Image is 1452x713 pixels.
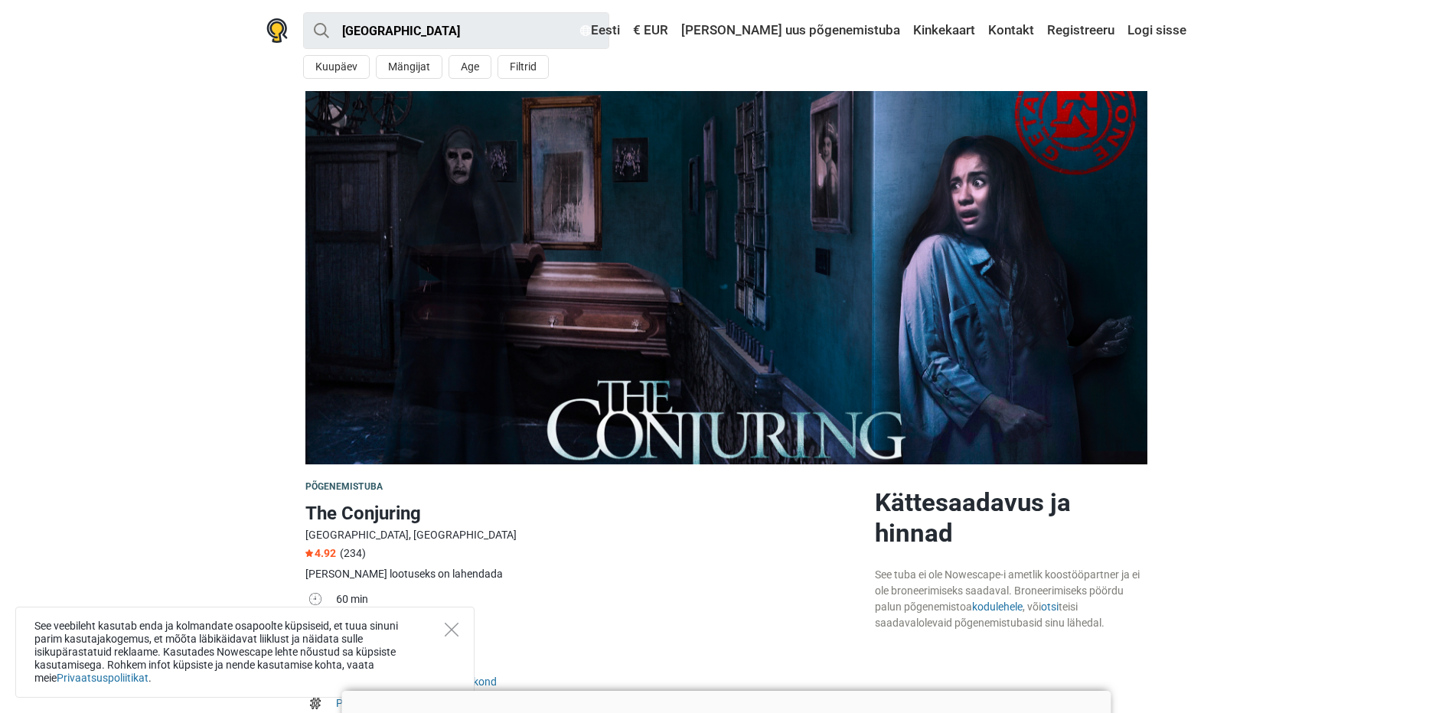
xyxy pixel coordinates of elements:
[580,25,591,36] img: Eesti
[305,91,1147,464] img: The Conjuring photo 1
[875,567,1147,631] div: See tuba ei ole Nowescape-i ametlik koostööpartner ja ei ole broneerimiseks saadaval. Broneerimis...
[336,590,863,612] td: 60 min
[57,672,148,684] a: Privaatsuspoliitikat
[376,55,442,79] button: Mängijat
[875,487,1147,549] h2: Kättesaadavus ja hinnad
[305,547,336,559] span: 4.92
[305,527,863,543] div: [GEOGRAPHIC_DATA], [GEOGRAPHIC_DATA]
[303,55,370,79] button: Kuupäev
[336,697,388,709] a: Pimeduses
[984,17,1038,44] a: Kontakt
[305,566,863,582] div: [PERSON_NAME] lootuseks on lahendada
[340,547,366,559] span: (234)
[336,612,863,634] td: 2 - 7 mängijat
[1041,601,1059,613] a: otsi
[15,607,475,698] div: See veebileht kasutab enda ja kolmandate osapoolte küpsiseid, et tuua sinuni parim kasutajakogemu...
[498,55,549,79] button: Filtrid
[305,481,383,492] span: Põgenemistuba
[445,623,458,636] button: Close
[449,55,491,79] button: Age
[266,18,288,43] img: Nowescape logo
[677,17,904,44] a: [PERSON_NAME] uus põgenemistuba
[1043,17,1118,44] a: Registreeru
[303,12,609,49] input: proovi “Tallinn”
[576,17,624,44] a: Eesti
[336,656,863,694] td: , ,
[305,500,863,527] h1: The Conjuring
[972,601,1023,613] a: kodulehele
[336,658,863,674] div: Väga hea:
[305,549,313,557] img: Star
[1124,17,1186,44] a: Logi sisse
[629,17,672,44] a: € EUR
[909,17,979,44] a: Kinkekaart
